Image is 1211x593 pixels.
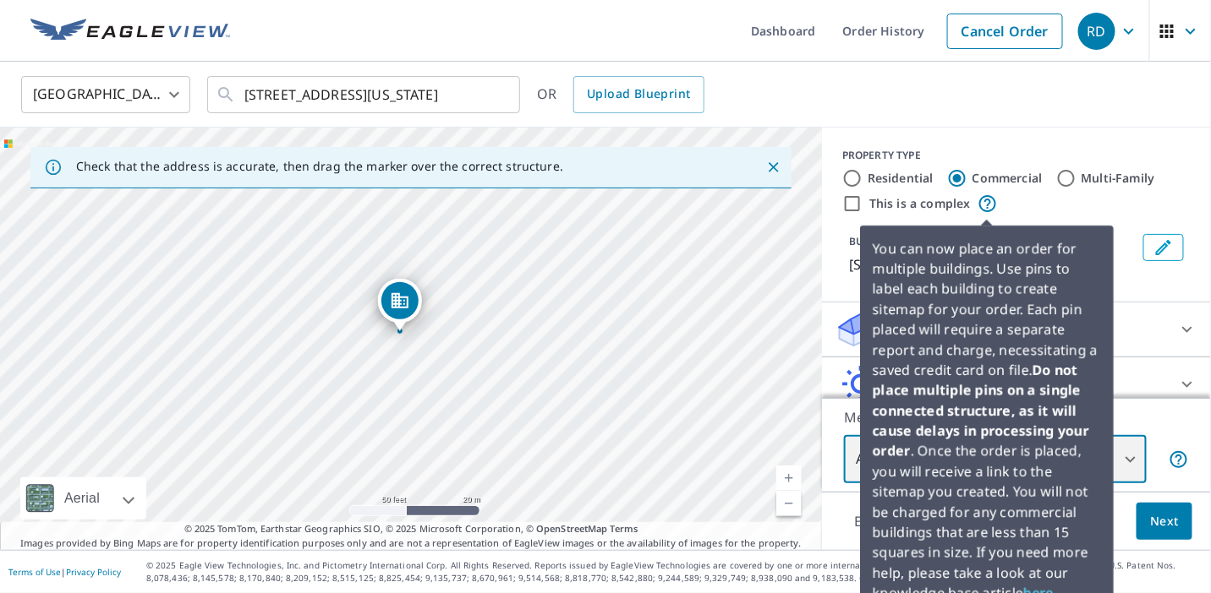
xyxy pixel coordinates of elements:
[146,559,1203,585] p: © 2025 Eagle View Technologies, Inc. and Pictometry International Corp. All Rights Reserved. Repo...
[21,71,190,118] div: [GEOGRAPHIC_DATA]
[842,148,1191,163] div: PROPERTY TYPE
[611,522,638,535] a: Terms
[869,195,971,212] label: This is a complex
[378,279,422,331] div: Dropped pin, building 1, Commercial property, 6600 Wisconsin Ave Chevy Chase, MD 20815
[30,19,230,44] img: EV Logo
[1143,234,1184,261] button: Edit building 1
[849,254,1137,275] p: [STREET_ADDRESS][US_STATE]
[1169,449,1189,470] span: Your report will include each building or structure inside the parcel boundary. In some cases, du...
[537,76,704,113] div: OR
[573,76,704,113] a: Upload Blueprint
[1150,511,1179,532] span: Next
[587,84,690,105] span: Upload Blueprint
[947,14,1063,49] a: Cancel Order
[184,522,638,536] span: © 2025 TomTom, Earthstar Geographics SIO, © 2025 Microsoft Corporation, ©
[1137,503,1192,541] button: Next
[244,71,485,118] input: Search by address or latitude-longitude
[973,170,1043,187] label: Commercial
[1078,13,1115,50] div: RD
[868,170,934,187] label: Residential
[1082,170,1155,187] label: Multi-Family
[66,566,121,578] a: Privacy Policy
[76,159,563,174] p: Check that the address is accurate, then drag the marker over the correct structure.
[841,503,988,540] p: Estimated Total: $0
[59,477,105,520] div: Aerial
[849,234,914,248] p: BUILDING ID
[836,364,1197,405] div: Solar ProductsNew
[836,309,1197,350] div: Roof ProductsNew
[20,477,146,520] div: Aerial
[776,465,802,491] a: Current Level 19, Zoom In
[8,566,61,578] a: Terms of Use
[763,156,785,178] button: Close
[844,436,1147,483] div: All Structures on Parcel
[536,522,607,535] a: OpenStreetMap
[844,407,1189,427] p: Measurement Instructions
[873,361,1089,460] strong: Do not place multiple pins on a single connected structure, as it will cause delays in processing...
[776,491,802,516] a: Current Level 19, Zoom Out
[8,567,121,577] p: |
